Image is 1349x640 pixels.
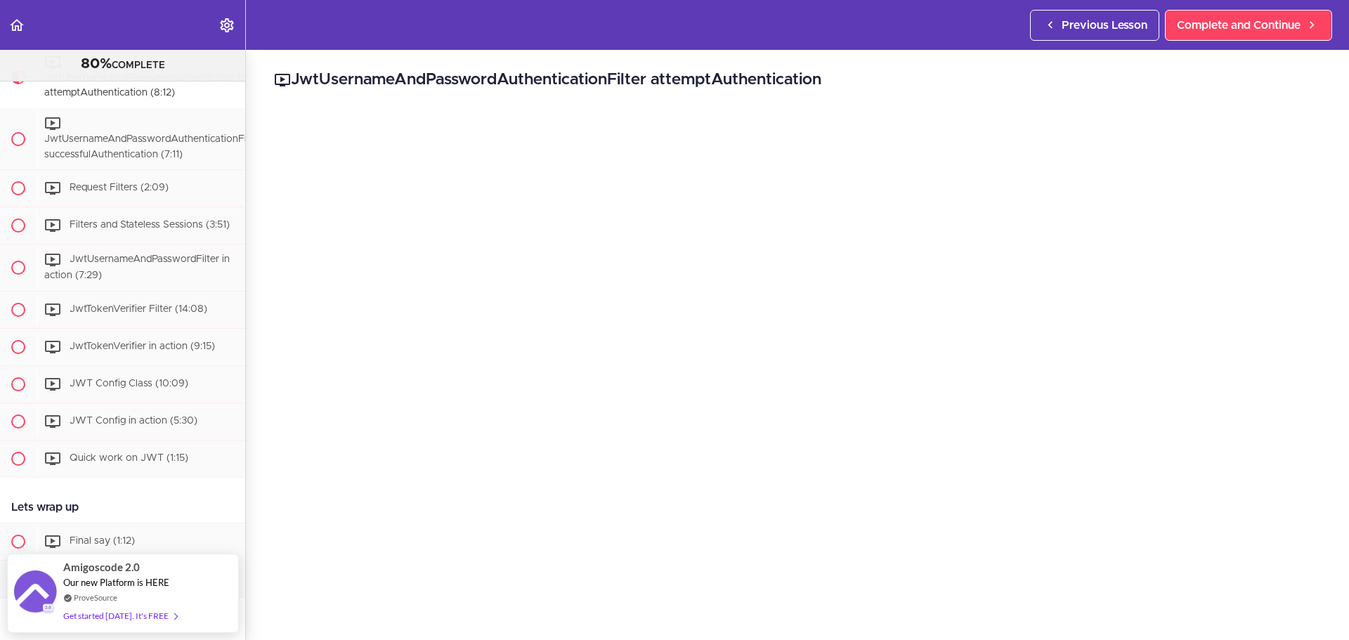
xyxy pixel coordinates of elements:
span: Amigoscode 2.0 [63,559,140,575]
span: Complete and Continue [1177,17,1301,34]
span: JWT Config Class (10:09) [70,379,188,388]
span: Filters and Stateless Sessions (3:51) [70,221,230,230]
span: 80% [81,57,112,71]
span: Quick work on JWT (1:15) [70,453,188,463]
span: JwtTokenVerifier Filter (14:08) [70,304,207,314]
a: Previous Lesson [1030,10,1159,41]
div: COMPLETE [18,55,228,74]
a: ProveSource [74,592,117,603]
span: JWT Config in action (5:30) [70,416,197,426]
span: Final say (1:12) [70,536,135,546]
svg: Back to course curriculum [8,17,25,34]
span: Previous Lesson [1062,17,1147,34]
h2: JwtUsernameAndPasswordAuthenticationFilter attemptAuthentication [274,68,1321,92]
svg: Settings Menu [219,17,235,34]
span: JwtTokenVerifier in action (9:15) [70,341,215,351]
img: provesource social proof notification image [14,570,56,616]
span: Request Filters (2:09) [70,183,169,193]
span: JwtUsernameAndPasswordFilter in action (7:29) [44,255,230,281]
div: Get started [DATE]. It's FREE [63,608,177,624]
span: JwtUsernameAndPasswordAuthenticationFilter successfulAuthentication (7:11) [44,134,261,159]
a: Complete and Continue [1165,10,1332,41]
span: Our new Platform is HERE [63,577,169,588]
